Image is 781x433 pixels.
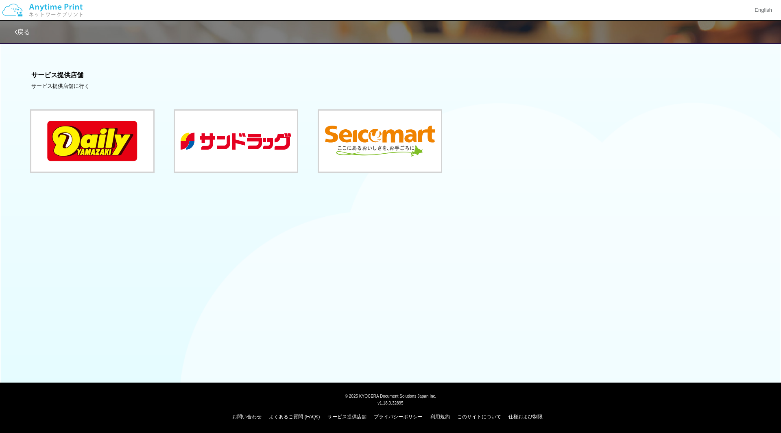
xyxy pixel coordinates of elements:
span: © 2025 KYOCERA Document Solutions Japan Inc. [345,393,436,398]
h3: サービス提供店舗 [31,72,750,79]
a: サービス提供店舗 [327,414,367,420]
div: サービス提供店舗に行く [31,83,750,90]
a: 仕様および制限 [508,414,543,420]
a: 戻る [15,28,30,35]
a: このサイトについて [457,414,501,420]
a: プライバシーポリシー [374,414,423,420]
span: v1.18.0.32895 [377,400,403,405]
a: よくあるご質問 (FAQs) [269,414,320,420]
a: 利用規約 [430,414,450,420]
a: お問い合わせ [232,414,262,420]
